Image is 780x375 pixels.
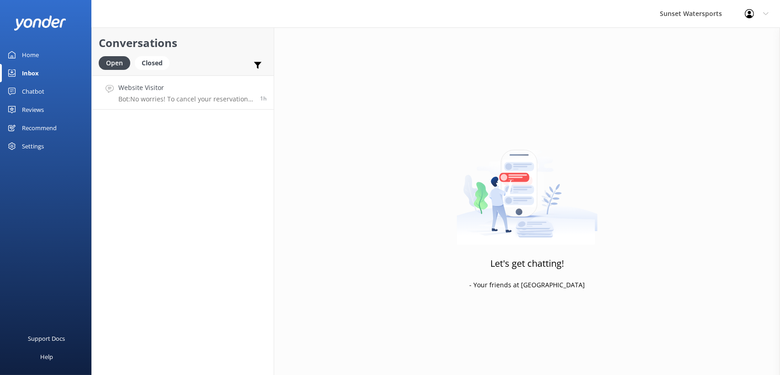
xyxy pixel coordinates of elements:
img: yonder-white-logo.png [14,16,66,31]
img: artwork of a man stealing a conversation from at giant smartphone [456,131,598,245]
div: Home [22,46,39,64]
a: Open [99,58,135,68]
div: Inbox [22,64,39,82]
div: Chatbot [22,82,44,100]
div: Help [40,348,53,366]
div: Closed [135,56,170,70]
h2: Conversations [99,34,267,52]
div: Reviews [22,100,44,119]
a: Closed [135,58,174,68]
span: Sep 06 2025 09:49am (UTC -05:00) America/Cancun [260,95,267,102]
div: Open [99,56,130,70]
div: Settings [22,137,44,155]
a: Website VisitorBot:No worries! To cancel your reservation, just give our office a call at [PHONE_... [92,75,274,110]
div: Support Docs [28,329,65,348]
div: Recommend [22,119,57,137]
p: - Your friends at [GEOGRAPHIC_DATA] [469,280,585,290]
h3: Let's get chatting! [490,256,564,271]
p: Bot: No worries! To cancel your reservation, just give our office a call at [PHONE_NUMBER] or sho... [118,95,253,103]
h4: Website Visitor [118,83,253,93]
